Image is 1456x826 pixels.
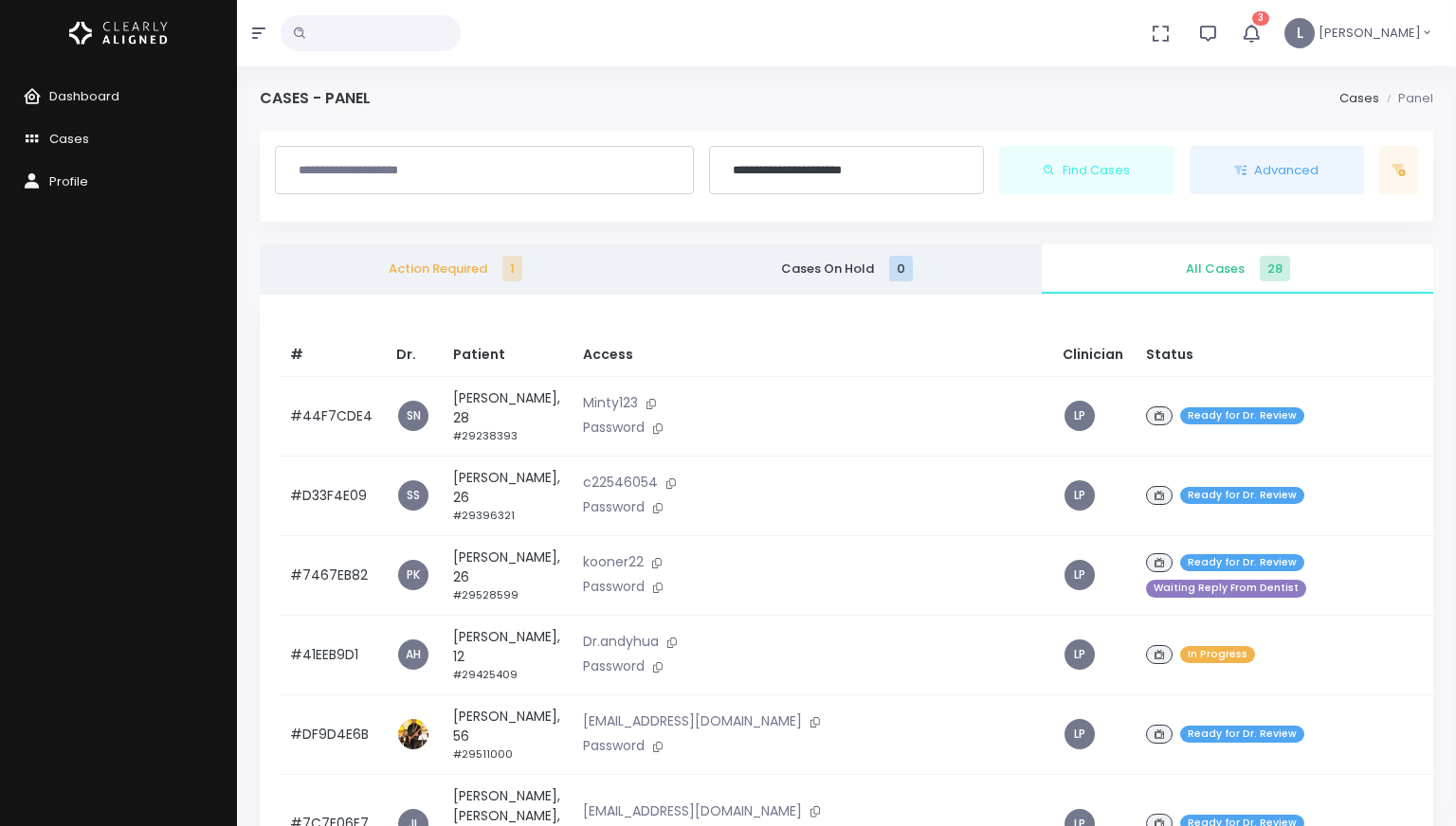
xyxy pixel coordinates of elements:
[49,172,88,190] span: Profile
[442,376,572,456] td: [PERSON_NAME], 28
[1379,89,1433,108] li: Panel
[398,401,428,431] a: SN
[1339,89,1379,107] a: Cases
[442,535,572,615] td: [PERSON_NAME], 26
[442,456,572,535] td: [PERSON_NAME], 26
[666,260,1028,278] span: Cases On Hold
[1146,580,1306,598] span: Waiting Reply From Dentist
[385,314,442,377] th: Dr.
[398,560,428,590] a: PK
[889,256,913,281] span: 0
[1057,260,1418,278] span: All Cases
[583,711,1040,732] p: [EMAIL_ADDRESS][DOMAIN_NAME]
[583,497,1040,518] p: Password
[279,314,385,377] th: #
[442,314,572,377] th: Patient
[1180,407,1304,425] span: Ready for Dr. Review
[279,456,385,535] td: #D33F4E09
[583,552,1040,573] p: kooner22
[1065,401,1095,431] a: LP
[583,393,1040,414] p: Minty123
[1065,480,1095,511] a: LP
[279,376,385,456] td: #44F7CDE4
[442,694,572,774] td: [PERSON_NAME], 56
[398,480,428,511] a: SS
[1180,646,1255,664] span: In Progress
[1252,11,1269,26] span: 3
[453,667,518,682] small: #29425409
[1284,18,1315,48] span: L
[583,418,1040,439] p: Password
[453,746,513,762] small: #29511000
[1135,314,1439,377] th: Status
[1319,24,1421,43] span: [PERSON_NAME]
[1065,639,1095,670] a: LP
[583,736,1040,757] p: Password
[1180,726,1304,744] span: Ready for Dr. Review
[572,314,1051,377] th: Access
[583,632,1040,653] p: Dr.andyhua
[69,13,168,53] img: Logo Horizontal
[1180,554,1304,572] span: Ready for Dr. Review
[279,615,385,694] td: #41EEB9D1
[279,535,385,615] td: #7467EB82
[999,146,1174,195] button: Find Cases
[49,87,119,105] span: Dashboard
[442,615,572,694] td: [PERSON_NAME], 12
[398,639,428,670] a: AH
[275,260,636,278] span: Action Required
[1180,487,1304,505] span: Ready for Dr. Review
[453,508,515,523] small: #29396321
[1190,146,1365,195] button: Advanced
[49,130,89,148] span: Cases
[279,694,385,774] td: #DF9D4E6B
[583,473,1040,494] p: c22546054
[1065,719,1095,749] a: LP
[583,801,1040,822] p: [EMAIL_ADDRESS][DOMAIN_NAME]
[583,656,1040,677] p: Password
[1260,256,1290,281] span: 28
[1051,314,1135,377] th: Clinician
[1065,560,1095,590] a: LP
[583,577,1040,598] p: Password
[453,587,519,602] small: #29528599
[453,428,518,443] small: #29238393
[260,89,371,107] h4: Cases - Panel
[502,256,522,281] span: 1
